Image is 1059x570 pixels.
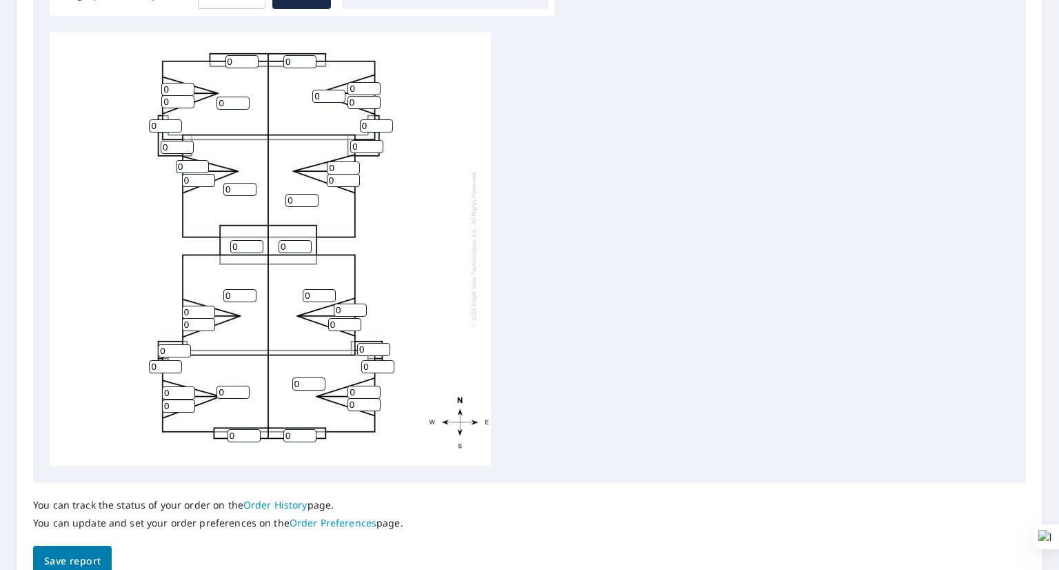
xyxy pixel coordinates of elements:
a: Order History [243,498,307,511]
p: You can update and set your order preferences on the page. [33,517,403,529]
p: You can track the status of your order on the page. [33,499,403,511]
a: Order Preferences [290,516,376,529]
span: Save report [44,553,101,570]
